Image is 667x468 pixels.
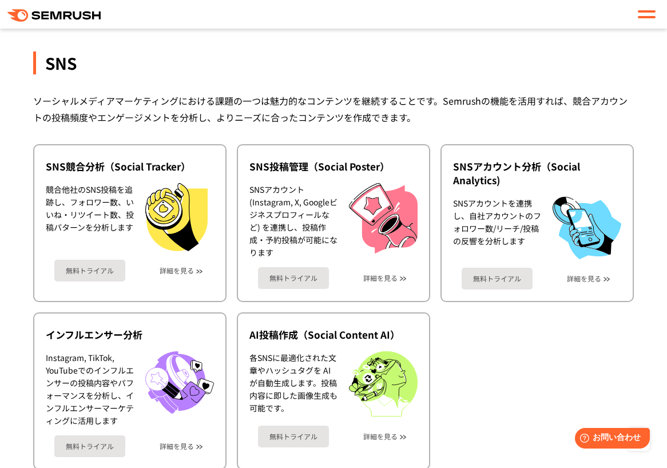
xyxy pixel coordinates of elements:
[249,328,418,342] div: AI投稿作成（Social Content AI）
[33,93,634,126] div: ソーシャルメディアマーケティングにおける課題の一つは魅力的なコンテンツを継続することです。Semrushの機能を活用すれば、競合アカウントの投稿頻度やエンゲージメントを分析し、よりニーズに合った...
[54,260,125,281] a: 無料トライアル
[46,160,214,173] div: SNS競合分析（Social Tracker）
[160,442,194,450] a: 詳細を見る
[46,351,134,427] div: Instagram, TikTok, YouTubeでのインフルエンサーの投稿内容やパフォーマンスを分析し、インフルエンサーマーケティングに活用します
[249,160,418,173] div: SNS投稿管理（Social Poster）
[145,351,214,414] img: インフルエンサー分析
[145,183,208,251] img: SNS競合分析（Social Tracker）
[567,275,601,283] a: 詳細を見る
[462,268,533,289] a: 無料トライアル
[46,328,214,342] div: インフルエンサー分析
[349,183,418,253] img: SNS投稿管理（Social Poster）
[453,160,621,187] div: SNSアカウント分析（Social Analytics)
[249,351,338,417] div: 各SNSに最適化された文章やハッシュタグを AI が自動生成します。投稿内容に即した画像生成も可能です。
[54,435,125,457] a: 無料トライアル
[258,426,329,447] a: 無料トライアル
[453,197,541,259] div: SNSアカウントを連携し、自社アカウントのフォロワー数/リーチ/投稿の反響を分析します
[349,351,418,417] img: AI投稿作成（Social Content AI）
[46,183,134,251] div: 競合他社のSNS投稿を追跡し、フォロワー数、いいね・リツイート数、投稿パターンを分析します
[249,183,338,259] div: SNSアカウント (Instagram, X, Googleビジネスプロフィールなど) を連携し、投稿作成・予約投稿が可能になります
[258,267,329,289] a: 無料トライアル
[160,267,194,275] a: 詳細を見る
[565,423,654,455] iframe: Help widget launcher
[553,197,621,259] img: SNSアカウント分析（Social Analytics)
[363,433,398,441] a: 詳細を見る
[33,51,634,74] div: SNS
[363,274,398,282] a: 詳細を見る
